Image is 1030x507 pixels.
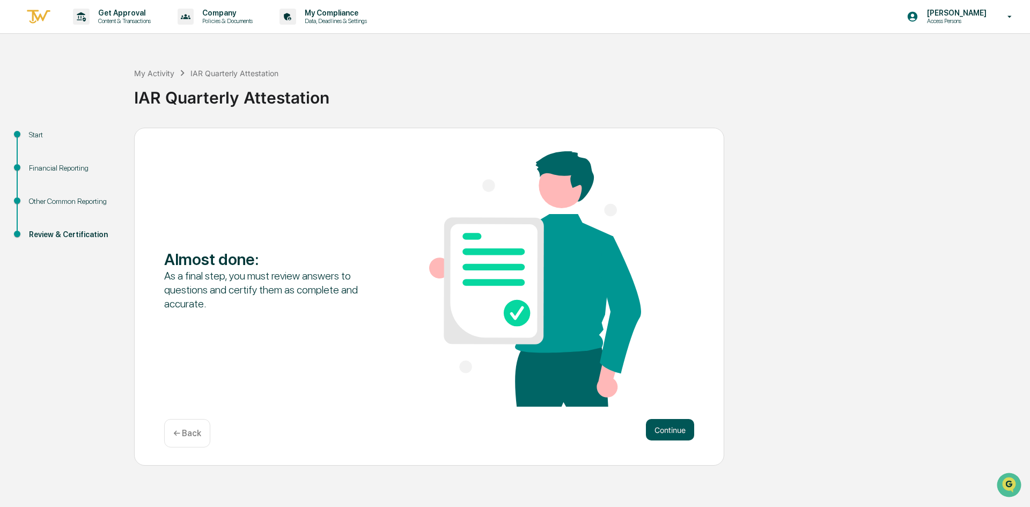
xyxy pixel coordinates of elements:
[918,9,992,17] p: [PERSON_NAME]
[996,472,1025,501] iframe: Open customer support
[36,82,176,93] div: Start new chat
[26,8,51,26] img: logo
[11,157,19,165] div: 🔎
[89,135,133,146] span: Attestations
[36,93,136,101] div: We're available if you need us!
[29,163,117,174] div: Financial Reporting
[11,23,195,40] p: How can we help?
[134,69,174,78] div: My Activity
[646,419,694,440] button: Continue
[29,129,117,141] div: Start
[296,17,372,25] p: Data, Deadlines & Settings
[90,17,156,25] p: Content & Transactions
[78,136,86,145] div: 🗄️
[29,196,117,207] div: Other Common Reporting
[76,181,130,190] a: Powered byPylon
[182,85,195,98] button: Start new chat
[11,136,19,145] div: 🖐️
[6,131,73,150] a: 🖐️Preclearance
[164,269,376,311] div: As a final step, you must review answers to questions and certify them as complete and accurate.
[90,9,156,17] p: Get Approval
[73,131,137,150] a: 🗄️Attestations
[107,182,130,190] span: Pylon
[11,82,30,101] img: 1746055101610-c473b297-6a78-478c-a979-82029cc54cd1
[918,17,992,25] p: Access Persons
[21,156,68,166] span: Data Lookup
[134,79,1025,107] div: IAR Quarterly Attestation
[296,9,372,17] p: My Compliance
[190,69,278,78] div: IAR Quarterly Attestation
[21,135,69,146] span: Preclearance
[173,428,201,438] p: ← Back
[194,9,258,17] p: Company
[6,151,72,171] a: 🔎Data Lookup
[194,17,258,25] p: Policies & Documents
[164,249,376,269] div: Almost done :
[29,229,117,240] div: Review & Certification
[429,151,641,407] img: Almost done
